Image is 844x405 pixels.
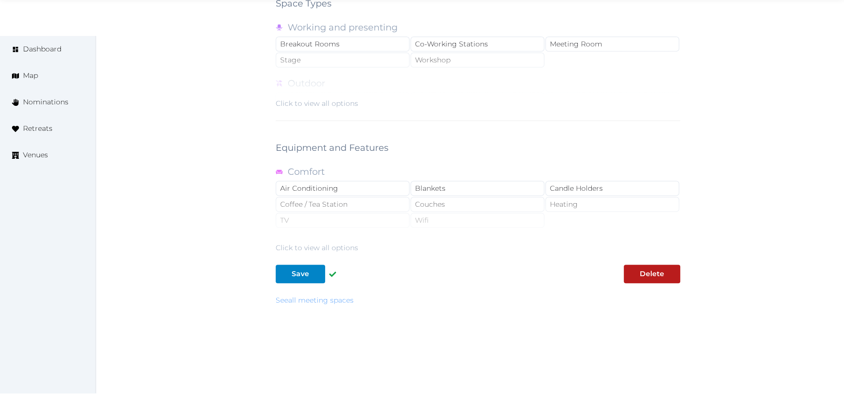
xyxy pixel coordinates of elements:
div: Candle Holders [545,181,679,196]
span: Nominations [23,97,68,107]
label: Working and presenting [288,20,398,36]
div: Meeting Room [545,36,679,51]
label: Comfort [288,165,325,181]
div: Blankets [411,181,544,196]
span: Retreats [23,123,52,134]
a: Seeall meeting spaces [276,296,354,305]
div: Save [292,269,309,279]
div: Delete [640,269,664,279]
span: Venues [23,150,48,160]
div: Click to view all options [276,98,358,108]
span: Map [23,70,38,81]
div: Co-Working Stations [411,36,544,51]
button: Delete [624,265,680,283]
div: Breakout Rooms [276,36,410,51]
span: Dashboard [23,44,61,54]
div: Click to view all options [276,243,358,253]
div: Air Conditioning [276,181,410,196]
button: Save [276,265,325,283]
label: Equipment and Features [276,141,389,155]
